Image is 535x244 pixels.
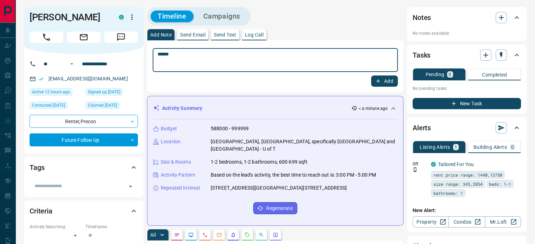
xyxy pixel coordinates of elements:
span: beds: 1-1 [489,180,511,187]
p: No notes available [413,30,521,37]
h2: Notes [413,12,431,23]
p: Timeframe: [85,224,138,230]
p: 1-2 bedrooms, 1-2 bathrooms, 600-699 sqft [211,158,307,166]
a: Condos [448,216,485,227]
h2: Tags [30,162,44,173]
p: Log Call [245,32,263,37]
h2: Criteria [30,205,52,217]
p: Based on the lead's activity, the best time to reach out is: 3:00 PM - 5:00 PM [211,171,376,179]
p: Repeated Interest [161,184,200,192]
p: Off [413,161,427,167]
span: Email [67,32,101,43]
svg: Notes [174,232,180,238]
h1: [PERSON_NAME] [30,12,108,23]
p: Send Email [180,32,205,37]
svg: Emails [216,232,222,238]
svg: Email Verified [39,77,44,81]
div: Activity Summary< a minute ago [153,102,397,115]
div: Renter , Precon [30,115,138,128]
div: Future Follow Up [30,133,138,146]
span: Call [30,32,63,43]
span: Message [104,32,138,43]
button: Open [68,60,76,68]
div: condos.ca [119,15,124,20]
p: Send Text [214,32,236,37]
button: Open [126,182,135,191]
span: size range: 345,2054 [433,180,483,187]
div: Mon Mar 20 2023 [30,101,82,111]
div: Sat Aug 03 2019 [85,88,138,98]
p: < a minute ago [358,105,388,112]
svg: Requests [244,232,250,238]
p: Completed [482,72,507,77]
p: 1 [454,145,457,150]
p: Activity Summary [162,105,202,112]
div: Tags [30,159,138,176]
div: Thu Aug 14 2025 [30,88,82,98]
p: [GEOGRAPHIC_DATA], [GEOGRAPHIC_DATA], specifically [GEOGRAPHIC_DATA] and [GEOGRAPHIC_DATA] - U of T [211,138,397,153]
h2: Tasks [413,50,431,61]
p: No pending tasks [413,83,521,94]
div: Notes [413,9,521,26]
p: 588000 - 999999 [211,125,249,132]
span: Claimed [DATE] [88,102,117,109]
svg: Calls [202,232,208,238]
svg: Opportunities [259,232,264,238]
div: Tasks [413,47,521,64]
p: Size & Rooms [161,158,191,166]
a: [EMAIL_ADDRESS][DOMAIN_NAME] [49,76,128,81]
p: Budget [161,125,177,132]
p: New Alert: [413,207,521,214]
svg: Listing Alerts [230,232,236,238]
a: Mr.Loft [485,216,521,227]
span: Contacted [DATE] [32,102,65,109]
p: Building Alerts [473,145,507,150]
svg: Push Notification Only [413,167,418,172]
p: Actively Searching: [30,224,82,230]
p: 0 [511,145,514,150]
h2: Alerts [413,122,431,133]
button: Campaigns [196,11,247,22]
button: Regenerate [253,202,297,214]
a: Property [413,216,449,227]
p: Listing Alerts [420,145,450,150]
button: Timeline [151,11,193,22]
p: Location [161,138,180,145]
svg: Lead Browsing Activity [188,232,194,238]
p: 0 [448,72,451,77]
span: Active 12 hours ago [32,88,70,95]
div: Tue Mar 14 2023 [85,101,138,111]
a: Tailored For You [438,161,474,167]
span: bathrooms: 1 [433,190,463,197]
p: Add Note [150,32,172,37]
p: [STREET_ADDRESS][GEOGRAPHIC_DATA][STREET_ADDRESS] [211,184,347,192]
p: Activity Pattern [161,171,195,179]
svg: Agent Actions [273,232,278,238]
p: All [150,232,156,237]
div: Criteria [30,203,138,219]
div: Alerts [413,119,521,136]
button: Add [371,75,398,87]
span: rent price range: 1440,13750 [433,171,502,178]
span: Signed up [DATE] [88,88,120,95]
div: condos.ca [431,162,436,167]
button: New Task [413,98,521,109]
p: Pending [425,72,444,77]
